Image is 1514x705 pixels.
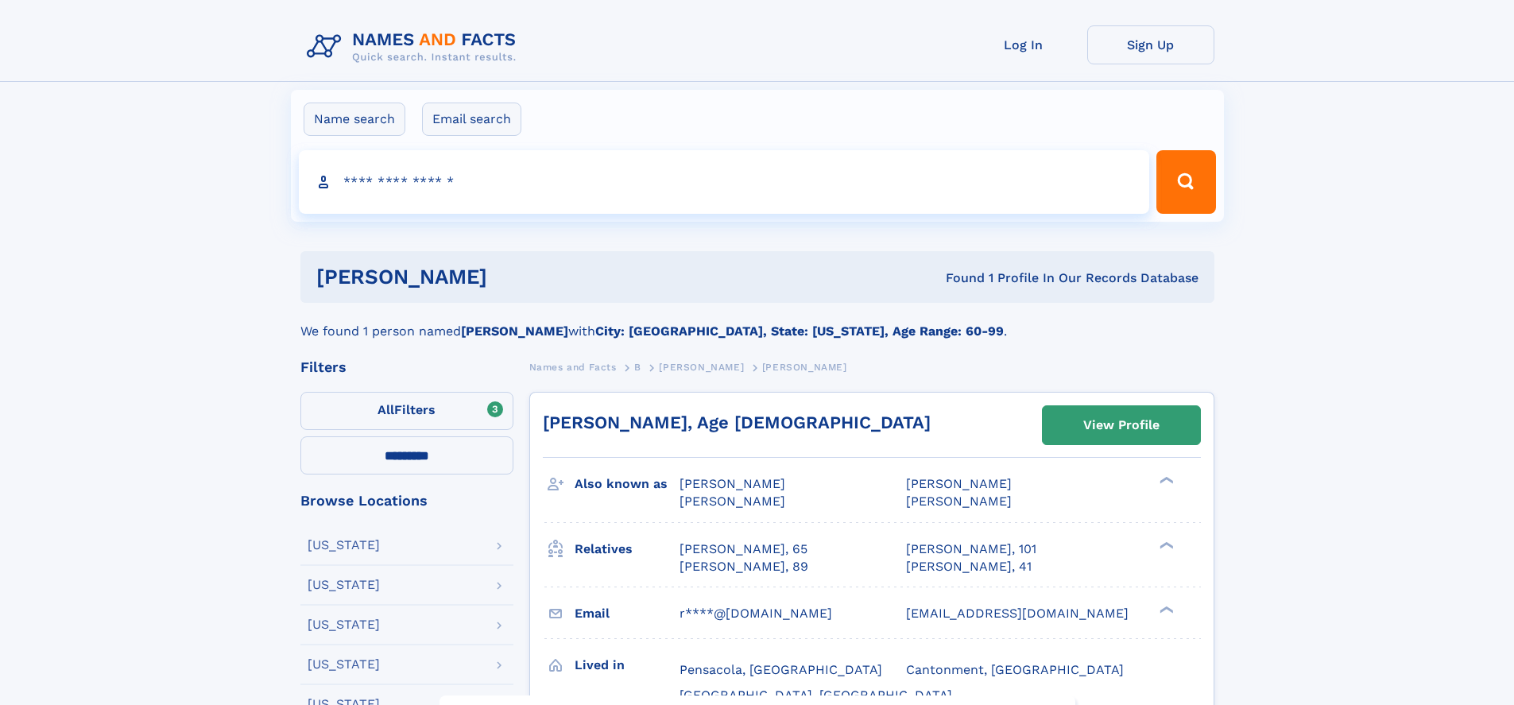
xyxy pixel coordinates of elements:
[1156,150,1215,214] button: Search Button
[680,688,952,703] span: [GEOGRAPHIC_DATA], [GEOGRAPHIC_DATA]
[906,662,1124,677] span: Cantonment, [GEOGRAPHIC_DATA]
[906,606,1129,621] span: [EMAIL_ADDRESS][DOMAIN_NAME]
[680,494,785,509] span: [PERSON_NAME]
[308,579,380,591] div: [US_STATE]
[1156,604,1175,614] div: ❯
[300,360,513,374] div: Filters
[716,269,1198,287] div: Found 1 Profile In Our Records Database
[575,471,680,498] h3: Also known as
[575,600,680,627] h3: Email
[659,362,744,373] span: [PERSON_NAME]
[1043,406,1200,444] a: View Profile
[680,476,785,491] span: [PERSON_NAME]
[906,558,1032,575] a: [PERSON_NAME], 41
[680,540,807,558] a: [PERSON_NAME], 65
[680,662,882,677] span: Pensacola, [GEOGRAPHIC_DATA]
[308,539,380,552] div: [US_STATE]
[906,476,1012,491] span: [PERSON_NAME]
[422,103,521,136] label: Email search
[595,323,1004,339] b: City: [GEOGRAPHIC_DATA], State: [US_STATE], Age Range: 60-99
[960,25,1087,64] a: Log In
[575,652,680,679] h3: Lived in
[299,150,1150,214] input: search input
[634,357,641,377] a: B
[659,357,744,377] a: [PERSON_NAME]
[378,402,394,417] span: All
[680,558,808,575] a: [PERSON_NAME], 89
[300,25,529,68] img: Logo Names and Facts
[1087,25,1214,64] a: Sign Up
[300,303,1214,341] div: We found 1 person named with .
[308,618,380,631] div: [US_STATE]
[1083,407,1160,444] div: View Profile
[300,494,513,508] div: Browse Locations
[1156,475,1175,486] div: ❯
[543,413,931,432] a: [PERSON_NAME], Age [DEMOGRAPHIC_DATA]
[316,267,717,287] h1: [PERSON_NAME]
[906,540,1036,558] a: [PERSON_NAME], 101
[634,362,641,373] span: B
[575,536,680,563] h3: Relatives
[300,392,513,430] label: Filters
[308,658,380,671] div: [US_STATE]
[304,103,405,136] label: Name search
[1156,540,1175,550] div: ❯
[529,357,617,377] a: Names and Facts
[906,494,1012,509] span: [PERSON_NAME]
[461,323,568,339] b: [PERSON_NAME]
[762,362,847,373] span: [PERSON_NAME]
